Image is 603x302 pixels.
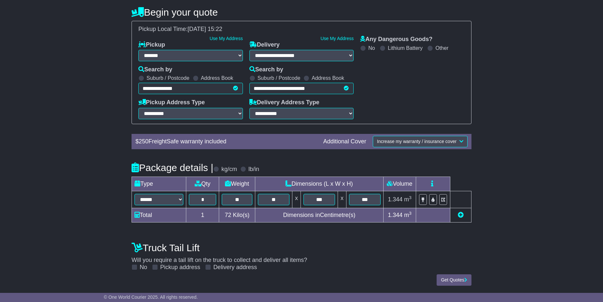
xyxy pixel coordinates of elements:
[128,239,475,271] div: Will you require a tail lift on the truck to collect and deliver all items?
[258,75,301,81] label: Suburb / Postcode
[320,138,370,145] div: Additional Cover
[138,99,205,106] label: Pickup Address Type
[255,177,384,191] td: Dimensions (L x W x H)
[249,66,283,73] label: Search by
[388,196,402,203] span: 1.344
[373,136,468,147] button: Increase my warranty / insurance cover
[248,166,259,173] label: lb/in
[409,195,412,200] sup: 3
[132,177,186,191] td: Type
[186,208,219,222] td: 1
[368,45,375,51] label: No
[221,166,237,173] label: kg/cm
[160,264,200,271] label: Pickup address
[225,212,231,218] span: 72
[292,191,301,208] td: x
[138,66,172,73] label: Search by
[255,208,384,222] td: Dimensions in Centimetre(s)
[404,212,412,218] span: m
[138,41,165,49] label: Pickup
[377,139,456,144] span: Increase my warranty / insurance cover
[312,75,344,81] label: Address Book
[388,45,423,51] label: Lithium Battery
[360,36,432,43] label: Any Dangerous Goods?
[404,196,412,203] span: m
[437,274,471,286] button: Get Quotes
[458,212,464,218] a: Add new item
[388,212,402,218] span: 1.344
[201,75,233,81] label: Address Book
[435,45,448,51] label: Other
[132,162,213,173] h4: Package details |
[213,264,257,271] label: Delivery address
[320,36,354,41] a: Use My Address
[383,177,416,191] td: Volume
[132,242,471,253] h4: Truck Tail Lift
[132,208,186,222] td: Total
[338,191,346,208] td: x
[135,26,468,33] div: Pickup Local Time:
[249,41,280,49] label: Delivery
[186,177,219,191] td: Qty
[132,7,471,18] h4: Begin your quote
[210,36,243,41] a: Use My Address
[409,211,412,216] sup: 3
[147,75,189,81] label: Suburb / Postcode
[139,138,148,145] span: 250
[249,99,319,106] label: Delivery Address Type
[219,177,255,191] td: Weight
[132,138,320,145] div: $ FreightSafe warranty included
[140,264,147,271] label: No
[219,208,255,222] td: Kilo(s)
[188,26,222,32] span: [DATE] 15:22
[104,295,198,300] span: © One World Courier 2025. All rights reserved.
